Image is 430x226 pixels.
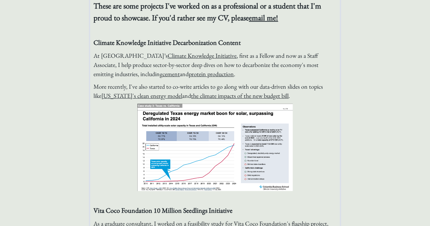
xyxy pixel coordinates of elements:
img: Screenshot%202025-07-22%20at%2011.08.36%E2%80%AFPM.png [137,104,293,191]
span: At [GEOGRAPHIC_DATA]’s , first as a Fellow and now as a Staff Associate, I help produce sector-by... [93,52,319,78]
a: protein production [189,70,234,78]
strong: Vita Coco Foundation 10 Million Seedlings Initiative [93,206,233,215]
a: cement [162,70,180,78]
a: email me! [249,13,278,23]
strong: These are some projects I've worked on as a professional or a student that I'm proud to showcase.... [93,1,321,23]
a: the climate impacts of the new budget bill [191,92,289,100]
a: [US_STATE]'s clean energy model [101,92,182,100]
a: Climate Knowledge Initiative [168,52,237,59]
strong: Climate Knowledge Initiative Decarbonization Content [93,38,241,47]
span: More recently, I've also started to co-write articles to go along with our data-driven slides on ... [93,83,323,100]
